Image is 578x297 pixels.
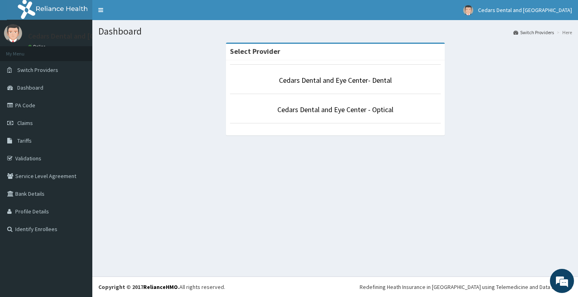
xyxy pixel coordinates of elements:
a: Cedars Dental and Eye Center - Optical [277,105,393,114]
strong: Select Provider [230,47,280,56]
span: Switch Providers [17,66,58,74]
span: Tariffs [17,137,32,144]
img: User Image [463,5,473,15]
p: Cedars Dental and [GEOGRAPHIC_DATA] [28,33,153,40]
span: Dashboard [17,84,43,91]
a: Online [28,44,47,49]
span: Cedars Dental and [GEOGRAPHIC_DATA] [478,6,572,14]
a: Cedars Dental and Eye Center- Dental [279,76,392,85]
h1: Dashboard [98,26,572,37]
strong: Copyright © 2017 . [98,283,179,291]
a: Switch Providers [513,29,554,36]
li: Here [555,29,572,36]
a: RelianceHMO [143,283,178,291]
span: Claims [17,119,33,127]
footer: All rights reserved. [92,277,578,297]
img: User Image [4,24,22,42]
div: Redefining Heath Insurance in [GEOGRAPHIC_DATA] using Telemedicine and Data Science! [360,283,572,291]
